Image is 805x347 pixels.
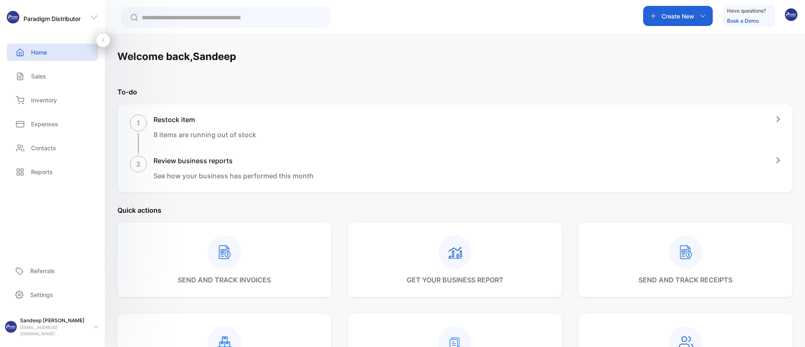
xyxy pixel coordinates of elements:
[785,8,797,21] img: avatar
[727,7,766,15] p: Have questions?
[643,6,713,26] button: Create New
[31,167,53,176] p: Reports
[23,14,80,23] p: Paradigm Distributor
[117,49,236,64] h1: Welcome back, Sandeep
[31,120,58,128] p: Expenses
[20,324,87,337] p: [EMAIL_ADDRESS][DOMAIN_NAME]
[785,6,797,26] button: avatar
[137,118,140,128] p: 1
[31,143,56,152] p: Contacts
[136,159,140,169] p: 2
[178,275,271,285] p: send and track invoices
[153,115,256,125] h1: Restock item
[117,87,792,97] p: To-do
[5,321,17,333] img: profile
[20,317,87,324] p: Sandeep [PERSON_NAME]
[153,130,256,140] p: 8 items are running out of stock
[117,205,792,215] p: Quick actions
[662,12,694,21] p: Create New
[153,156,314,166] h1: Review business reports
[31,72,46,81] p: Sales
[727,18,759,24] a: Book a Demo
[153,171,314,181] p: See how your business has performed this month
[30,290,53,299] p: Settings
[639,275,732,285] p: send and track receipts
[7,11,19,23] img: logo
[31,48,47,57] p: Home
[407,275,504,285] p: get your business report
[31,96,57,104] p: Inventory
[30,266,55,275] p: Referrals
